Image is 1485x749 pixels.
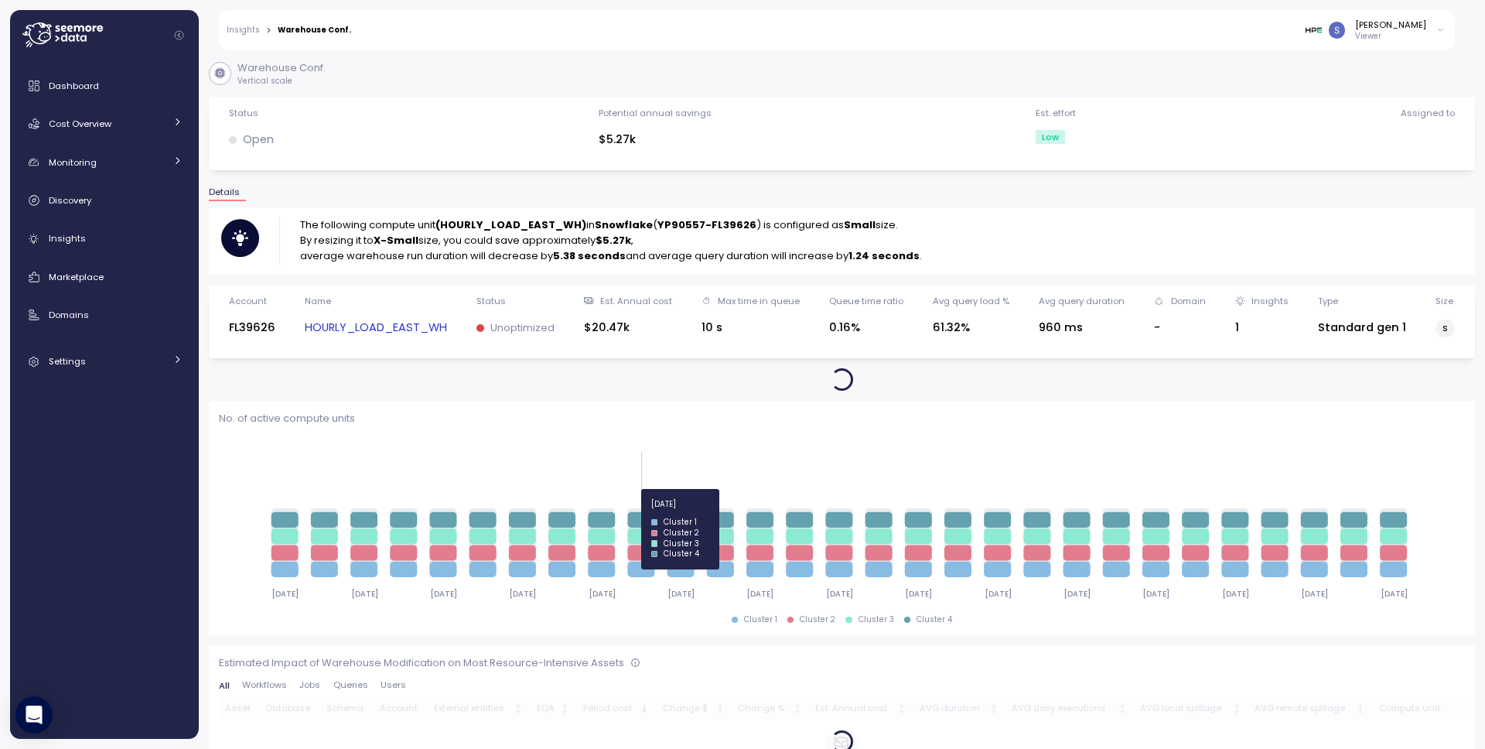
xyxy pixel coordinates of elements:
[1036,107,1076,119] div: Est. effort
[1318,319,1406,337] div: Standard gen 1
[917,614,952,625] div: Cluster 4
[299,681,320,689] span: Jobs
[169,29,189,41] button: Collapse navigation
[430,589,457,599] tspan: [DATE]
[243,131,274,149] p: Open
[16,299,193,330] a: Domains
[305,295,331,307] div: Name
[49,355,86,368] span: Settings
[553,248,626,263] strong: 5.38 seconds
[49,309,89,321] span: Domains
[1036,130,1065,144] div: Low
[219,411,1465,426] p: No. of active compute units
[242,681,287,689] span: Workflows
[16,108,193,139] a: Cost Overview
[1171,295,1206,307] div: Domain
[1306,22,1322,38] img: 68775d04603bbb24c1223a5b.PNG
[1401,107,1455,119] div: Assigned to
[435,217,586,232] strong: (HOURLY_LOAD_EAST_WH)
[16,185,193,216] a: Discovery
[1154,319,1205,337] div: -
[599,107,712,119] div: Potential annual savings
[1251,295,1289,307] div: Insights
[16,346,193,377] a: Settings
[209,188,240,197] span: Details
[933,319,1009,337] div: 61.32%
[1063,589,1091,599] tspan: [DATE]
[1222,589,1249,599] tspan: [DATE]
[16,224,193,255] a: Insights
[702,319,800,337] div: 10 s
[844,217,876,232] strong: Small
[374,233,418,248] strong: X-Small
[49,194,91,207] span: Discovery
[933,295,1009,307] div: Avg query load %
[667,589,695,599] tspan: [DATE]
[237,76,326,87] p: Vertical scale
[800,614,835,625] div: Cluster 2
[266,26,271,36] div: >
[49,232,86,245] span: Insights
[1442,320,1448,337] span: S
[1355,31,1426,42] p: Viewer
[237,60,326,76] p: Warehouse Conf.
[16,70,193,101] a: Dashboard
[848,248,920,263] strong: 1.24 seconds
[596,233,631,248] strong: $5.27k
[595,217,653,232] strong: Snowflake
[49,118,111,130] span: Cost Overview
[333,681,368,689] span: Queries
[229,107,258,119] div: Status
[49,271,104,283] span: Marketplace
[744,614,777,625] div: Cluster 1
[15,696,53,734] div: Open Intercom Messenger
[1301,589,1328,599] tspan: [DATE]
[1355,19,1426,31] div: [PERSON_NAME]
[718,295,800,307] div: Max time in queue
[381,681,406,689] span: Users
[1142,589,1169,599] tspan: [DATE]
[509,589,536,599] tspan: [DATE]
[1318,295,1338,307] div: Type
[49,80,99,92] span: Dashboard
[278,26,351,34] div: Warehouse Conf.
[1329,22,1345,38] img: ACg8ocLCy7HMj59gwelRyEldAl2GQfy23E10ipDNf0SDYCnD3y85RA=s96-c
[826,589,853,599] tspan: [DATE]
[300,248,922,264] p: average warehouse run duration will decrease by and average query duration will increase by .
[588,589,615,599] tspan: [DATE]
[905,589,932,599] tspan: [DATE]
[305,319,447,337] a: HOURLY_LOAD_EAST_WH
[219,682,230,690] span: All
[600,295,672,307] div: Est. Annual cost
[829,295,903,307] div: Queue time ratio
[984,589,1011,599] tspan: [DATE]
[1435,295,1453,307] div: Size
[1039,319,1125,337] div: 960 ms
[229,295,267,307] div: Account
[219,655,1465,671] div: Estimated Impact of Warehouse Modification on Most Resource-Intensive Assets
[350,589,377,599] tspan: [DATE]
[49,156,97,169] span: Monitoring
[746,589,773,599] tspan: [DATE]
[829,319,903,337] div: 0.16%
[599,131,712,149] div: $5.27k
[657,217,756,232] strong: YP90557-FL39626
[271,589,299,599] tspan: [DATE]
[1380,589,1407,599] tspan: [DATE]
[16,262,193,292] a: Marketplace
[859,614,894,625] div: Cluster 3
[584,319,672,337] div: $20.47k
[490,320,555,336] p: Unoptimized
[300,233,922,248] p: By resizing it to size, you could save approximately ,
[227,26,260,34] a: Insights
[1039,295,1125,307] div: Avg query duration
[16,147,193,178] a: Monitoring
[1235,319,1289,337] div: 1
[476,295,506,307] div: Status
[300,217,922,233] p: The following compute unit in ( ) is configured as size.
[229,319,275,337] div: FL39626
